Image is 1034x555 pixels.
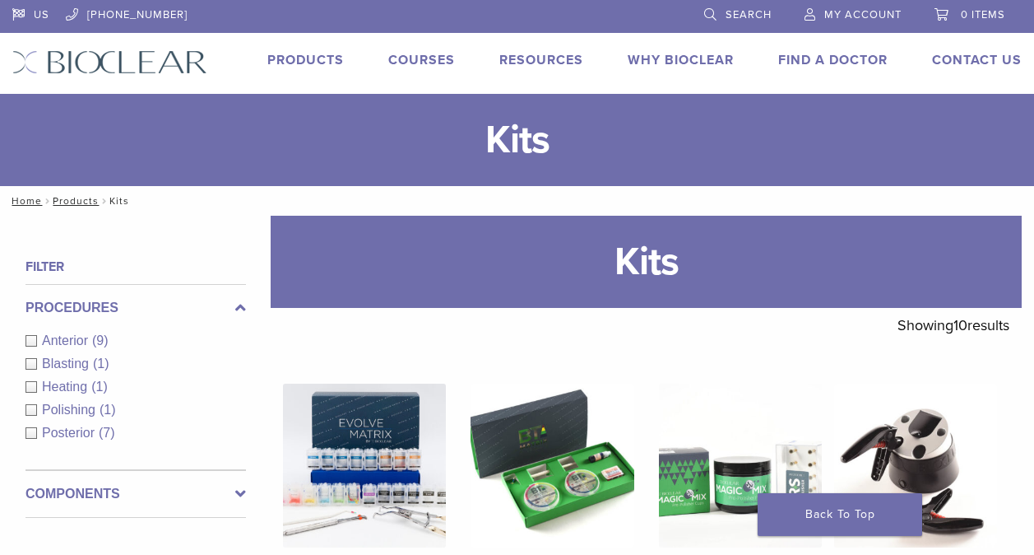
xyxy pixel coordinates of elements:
img: Black Triangle (BT) Kit [471,384,633,547]
a: Products [53,195,99,207]
span: (1) [93,357,109,371]
a: Courses [388,52,455,68]
h4: Filter [26,257,246,277]
span: (1) [100,403,116,417]
a: Find A Doctor [778,52,888,68]
span: (1) [91,380,108,394]
span: My Account [824,8,902,21]
span: / [42,197,53,205]
p: Showing results [897,308,1009,343]
img: Rockstar (RS) Polishing Kit [659,384,822,547]
a: Contact Us [932,52,1022,68]
span: Blasting [42,357,93,371]
a: Products [267,52,344,68]
span: / [99,197,109,205]
img: Evolve All-in-One Kit [283,384,446,547]
span: 10 [953,316,967,334]
a: Why Bioclear [628,52,734,68]
span: Polishing [42,403,100,417]
span: Anterior [42,333,92,347]
h1: Kits [271,216,1022,308]
a: Home [7,195,42,207]
span: Search [726,8,772,21]
a: Resources [499,52,583,68]
span: Heating [42,380,91,394]
span: 0 items [961,8,1005,21]
label: Components [26,484,246,504]
img: HeatSync Kit [834,384,997,547]
span: (7) [99,426,115,440]
span: Posterior [42,426,99,440]
img: Bioclear [12,50,207,74]
a: Back To Top [758,493,922,536]
span: (9) [92,333,109,347]
label: Procedures [26,298,246,318]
